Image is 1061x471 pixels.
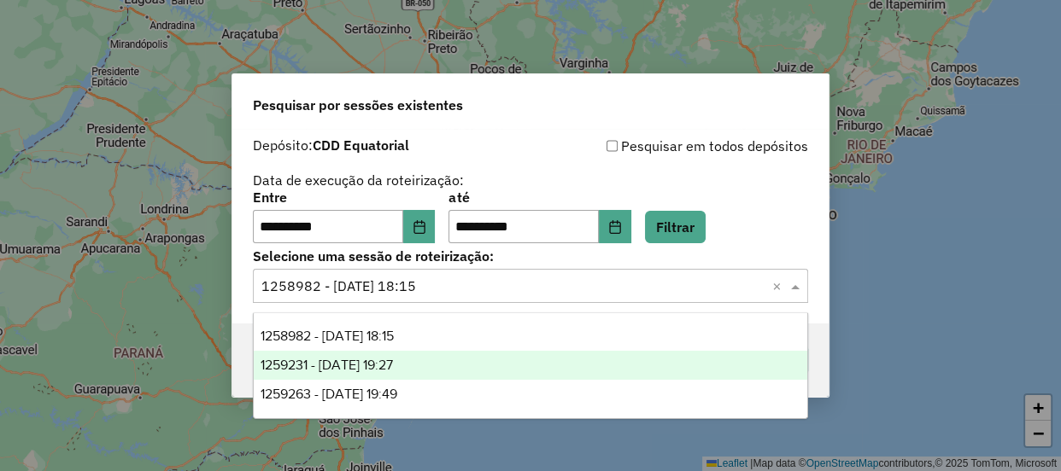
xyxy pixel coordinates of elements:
[253,312,808,419] ng-dropdown-panel: Options list
[261,329,394,343] span: 1258982 - [DATE] 18:15
[772,276,787,296] span: Clear all
[313,137,409,154] strong: CDD Equatorial
[253,246,808,266] label: Selecione uma sessão de roteirização:
[645,211,706,243] button: Filtrar
[253,187,435,207] label: Entre
[253,95,463,115] span: Pesquisar por sessões existentes
[599,210,631,244] button: Choose Date
[448,187,630,207] label: até
[403,210,436,244] button: Choose Date
[261,358,393,372] span: 1259231 - [DATE] 19:27
[530,136,808,156] div: Pesquisar em todos depósitos
[261,387,397,401] span: 1259263 - [DATE] 19:49
[253,170,464,190] label: Data de execução da roteirização:
[253,135,409,155] label: Depósito:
